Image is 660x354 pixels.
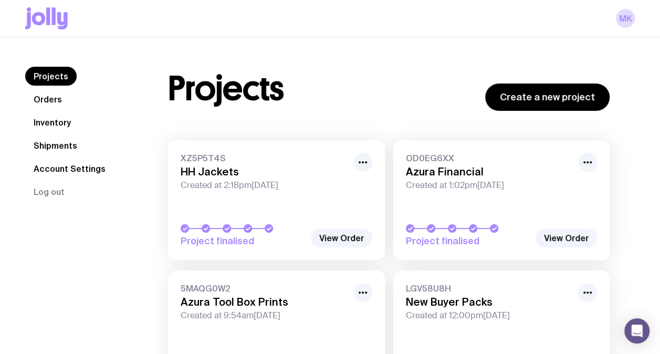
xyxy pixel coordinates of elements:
[311,228,372,247] a: View Order
[181,310,347,321] span: Created at 9:54am[DATE]
[406,296,572,308] h3: New Buyer Packs
[393,140,610,260] a: OD0EG6XXAzura FinancialCreated at 1:02pm[DATE]Project finalised
[181,153,347,163] span: XZ5P5T4S
[168,140,385,260] a: XZ5P5T4SHH JacketsCreated at 2:18pm[DATE]Project finalised
[406,165,572,178] h3: Azura Financial
[25,113,79,132] a: Inventory
[406,180,572,191] span: Created at 1:02pm[DATE]
[25,136,86,155] a: Shipments
[25,182,73,201] button: Log out
[536,228,597,247] a: View Order
[25,90,70,109] a: Orders
[485,84,610,111] a: Create a new project
[181,165,347,178] h3: HH Jackets
[25,67,77,86] a: Projects
[616,9,635,28] a: MK
[181,235,305,247] span: Project finalised
[406,235,530,247] span: Project finalised
[406,310,572,321] span: Created at 12:00pm[DATE]
[406,153,572,163] span: OD0EG6XX
[181,283,347,294] span: 5MAQG0W2
[624,318,649,343] div: Open Intercom Messenger
[406,283,572,294] span: LGV58U8H
[181,296,347,308] h3: Azura Tool Box Prints
[25,159,114,178] a: Account Settings
[168,72,284,106] h1: Projects
[181,180,347,191] span: Created at 2:18pm[DATE]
